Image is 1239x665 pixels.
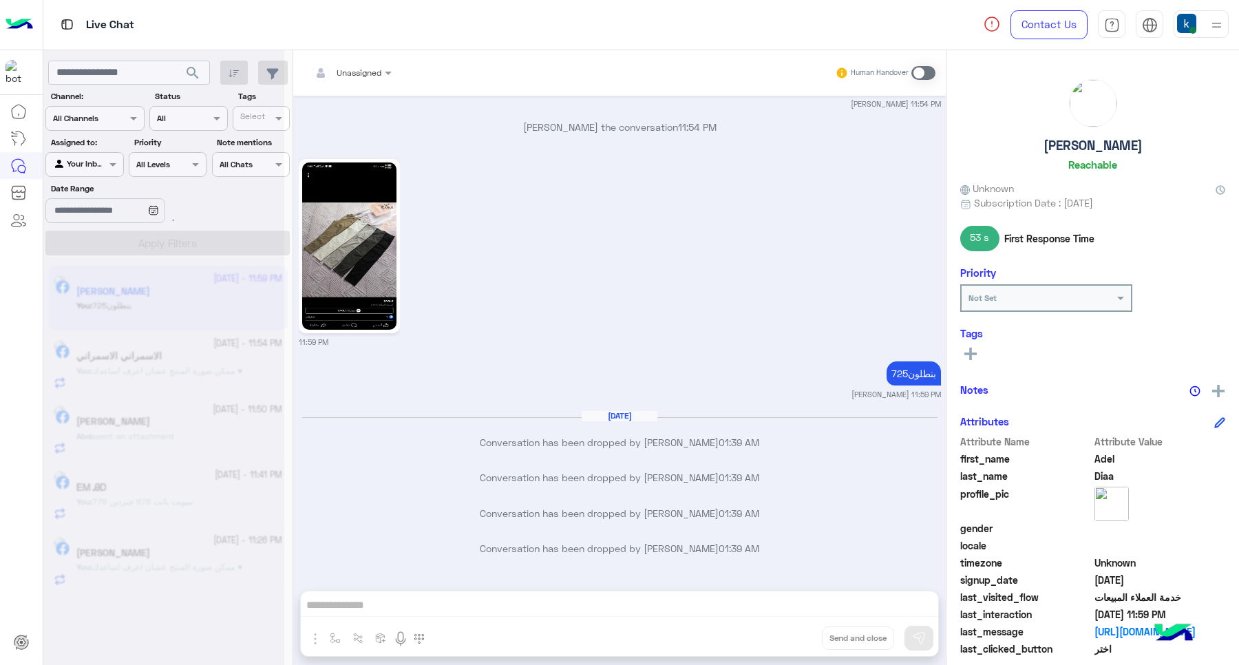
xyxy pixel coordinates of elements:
[151,208,176,232] div: loading...
[1098,10,1125,39] a: tab
[1094,521,1226,536] span: null
[719,472,759,483] span: 01:39 AM
[887,361,941,386] p: 28/9/2025, 11:59 PM
[1094,573,1226,587] span: 2025-09-28T20:52:00.381Z
[960,383,988,396] h6: Notes
[1094,590,1226,604] span: خدمة العملاء المبيعات
[59,16,76,33] img: tab
[299,337,328,348] small: 11:59 PM
[299,541,941,556] p: Conversation has been dropped by [PERSON_NAME]
[960,434,1092,449] span: Attribute Name
[1104,17,1120,33] img: tab
[1150,610,1198,658] img: hulul-logo.png
[960,607,1092,622] span: last_interaction
[960,556,1092,570] span: timezone
[6,60,30,85] img: 713415422032625
[960,624,1092,639] span: last_message
[1094,452,1226,466] span: Adel
[851,98,941,109] small: [PERSON_NAME] 11:54 PM
[960,642,1092,656] span: last_clicked_button
[822,626,894,650] button: Send and close
[1094,642,1226,656] span: اختر
[960,538,1092,553] span: locale
[719,436,759,448] span: 01:39 AM
[299,435,941,450] p: Conversation has been dropped by [PERSON_NAME]
[302,162,396,330] img: 553303447_2902443943276090_595417096441682323_n.jpg
[851,389,941,400] small: [PERSON_NAME] 11:59 PM
[1068,158,1117,171] h6: Reachable
[1094,487,1129,521] img: picture
[1212,385,1225,397] img: add
[960,590,1092,604] span: last_visited_flow
[1044,138,1143,154] h5: [PERSON_NAME]
[1094,624,1226,639] a: [URL][DOMAIN_NAME]
[984,16,1000,32] img: spinner
[960,573,1092,587] span: signup_date
[299,470,941,485] p: Conversation has been dropped by [PERSON_NAME]
[1094,434,1226,449] span: Attribute Value
[299,506,941,520] p: Conversation has been dropped by [PERSON_NAME]
[1004,231,1094,246] span: First Response Time
[238,110,265,126] div: Select
[1094,607,1226,622] span: 2025-09-28T20:59:37.246Z
[960,181,1014,196] span: Unknown
[299,120,941,134] p: [PERSON_NAME] the conversation
[1189,386,1200,397] img: notes
[960,327,1225,339] h6: Tags
[1142,17,1158,33] img: tab
[1070,80,1116,127] img: picture
[960,469,1092,483] span: last_name
[678,121,717,133] span: 11:54 PM
[1094,538,1226,553] span: null
[86,16,134,34] p: Live Chat
[582,411,657,421] h6: [DATE]
[974,196,1093,210] span: Subscription Date : [DATE]
[6,10,33,39] img: Logo
[1010,10,1088,39] a: Contact Us
[960,487,1092,518] span: profile_pic
[960,452,1092,466] span: first_name
[1177,14,1196,33] img: userImage
[960,226,999,251] span: 53 s
[960,415,1009,427] h6: Attributes
[960,521,1092,536] span: gender
[1094,556,1226,570] span: Unknown
[960,266,996,279] h6: Priority
[337,67,381,78] span: Unassigned
[1094,469,1226,483] span: Diaa
[1208,17,1225,34] img: profile
[719,507,759,519] span: 01:39 AM
[719,542,759,554] span: 01:39 AM
[968,293,997,303] b: Not Set
[851,67,909,78] small: Human Handover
